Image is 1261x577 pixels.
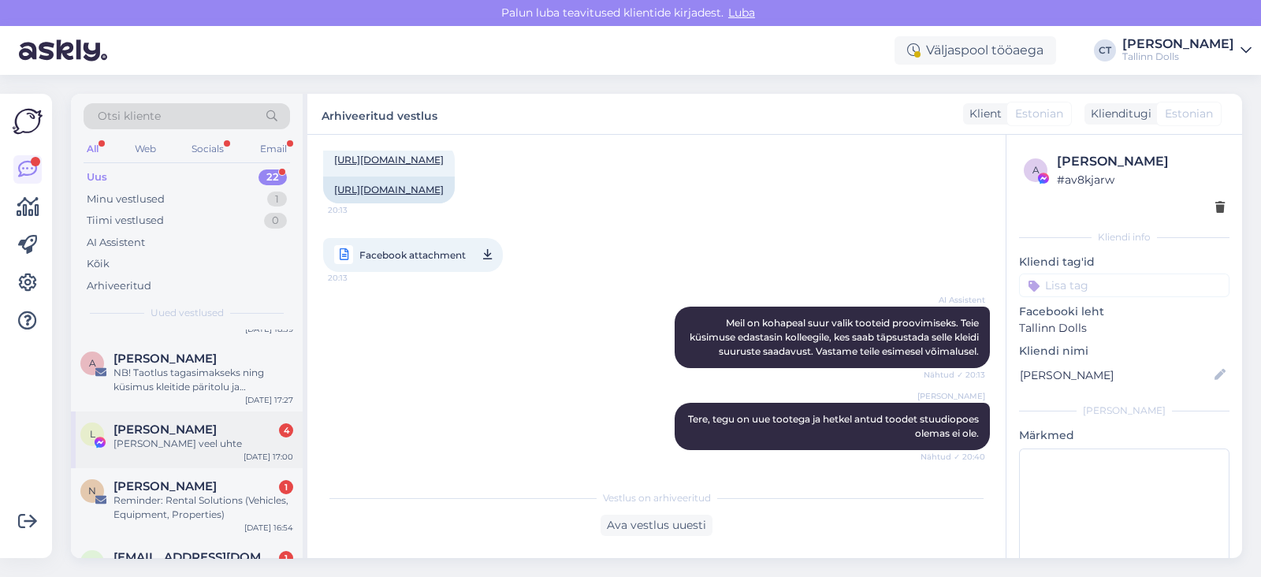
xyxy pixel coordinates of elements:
[690,317,981,357] span: Meil on kohapeal suur valik tooteid proovimiseks. Teie küsimuse edastasin kolleegile, kes saab tä...
[322,103,437,125] label: Arhiveeritud vestlus
[84,139,102,159] div: All
[244,522,293,534] div: [DATE] 16:54
[113,423,217,437] span: Liisa Stern
[87,169,107,185] div: Uus
[113,550,277,564] span: teade@arveregister.ee
[1122,50,1234,63] div: Tallinn Dolls
[1019,343,1229,359] p: Kliendi nimi
[1094,39,1116,61] div: CT
[963,106,1002,122] div: Klient
[259,169,287,185] div: 22
[328,268,387,288] span: 20:13
[1122,38,1252,63] a: [PERSON_NAME]Tallinn Dolls
[1122,38,1234,50] div: [PERSON_NAME]
[603,491,711,505] span: Vestlus on arhiveeritud
[132,139,159,159] div: Web
[1019,427,1229,444] p: Märkmed
[601,515,712,536] div: Ava vestlus uuesti
[1032,164,1040,176] span: a
[87,213,164,229] div: Tiimi vestlused
[113,352,217,366] span: Ange Kangur
[1019,230,1229,244] div: Kliendi info
[113,437,293,451] div: [PERSON_NAME] veel uhte
[113,366,293,394] div: NB! Taotlus tagasimakseks ning küsimus kleitide päritolu ja tarneaegade kohta
[113,479,217,493] span: neha yadav
[88,485,96,497] span: n
[1084,106,1151,122] div: Klienditugi
[926,294,985,306] span: AI Assistent
[1057,152,1225,171] div: [PERSON_NAME]
[1057,171,1225,188] div: # av8kjarw
[267,192,287,207] div: 1
[89,357,96,369] span: A
[113,493,293,522] div: Reminder: Rental Solutions (Vehicles, Equipment, Properties)
[917,390,985,402] span: [PERSON_NAME]
[723,6,760,20] span: Luba
[90,556,95,568] span: t
[1019,404,1229,418] div: [PERSON_NAME]
[279,423,293,437] div: 4
[328,204,387,216] span: 20:13
[688,413,981,439] span: Tere, tegu on uue tootega ja hetkel antud toodet stuudiopoes olemas ei ole.
[245,323,293,335] div: [DATE] 18:39
[87,256,110,272] div: Kõik
[87,278,151,294] div: Arhiveeritud
[98,108,161,125] span: Otsi kliente
[1019,254,1229,270] p: Kliendi tag'id
[895,36,1056,65] div: Väljaspool tööaega
[87,192,165,207] div: Minu vestlused
[87,235,145,251] div: AI Assistent
[151,306,224,320] span: Uued vestlused
[334,154,444,166] a: [URL][DOMAIN_NAME]
[1015,106,1063,122] span: Estonian
[279,551,293,565] div: 1
[1019,303,1229,320] p: Facebooki leht
[13,106,43,136] img: Askly Logo
[1020,367,1211,384] input: Lisa nimi
[1165,106,1213,122] span: Estonian
[334,184,444,195] a: [URL][DOMAIN_NAME]
[924,369,985,381] span: Nähtud ✓ 20:13
[245,394,293,406] div: [DATE] 17:27
[244,451,293,463] div: [DATE] 17:00
[1019,274,1229,297] input: Lisa tag
[90,428,95,440] span: L
[279,480,293,494] div: 1
[257,139,290,159] div: Email
[1019,320,1229,337] p: Tallinn Dolls
[264,213,287,229] div: 0
[323,238,503,272] a: Facebook attachment20:13
[188,139,227,159] div: Socials
[359,245,466,265] span: Facebook attachment
[921,451,985,463] span: Nähtud ✓ 20:40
